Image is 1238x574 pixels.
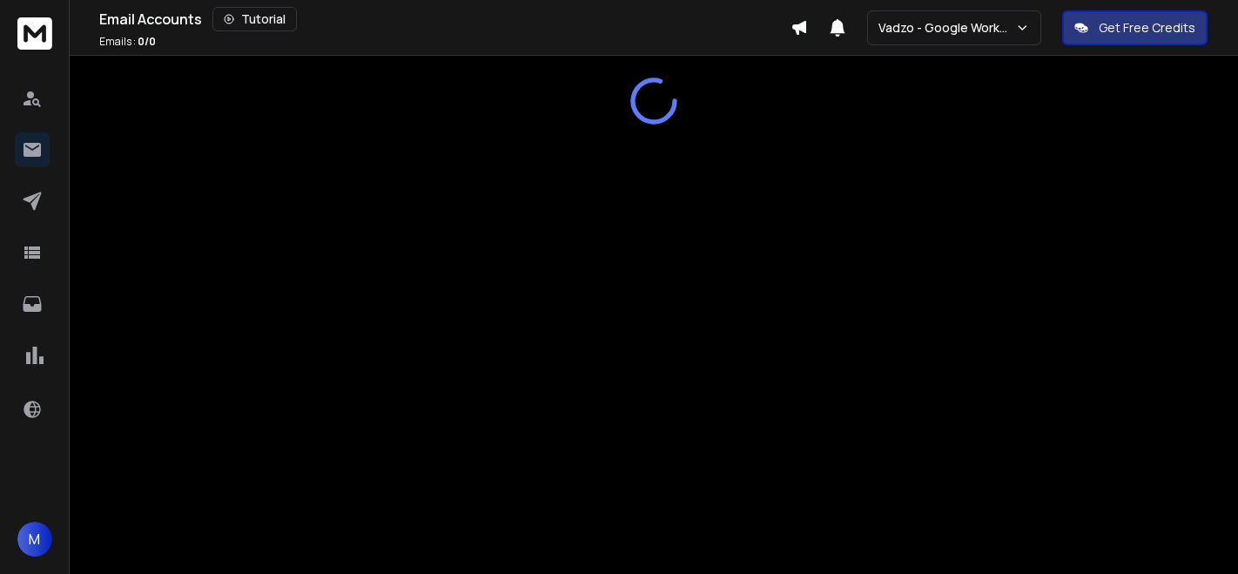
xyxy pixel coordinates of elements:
[99,7,791,31] div: Email Accounts
[1062,10,1208,45] button: Get Free Credits
[138,34,156,49] span: 0 / 0
[212,7,297,31] button: Tutorial
[17,522,52,557] button: M
[878,19,1015,37] p: Vadzo - Google Workspace
[1099,19,1195,37] p: Get Free Credits
[99,35,156,49] p: Emails :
